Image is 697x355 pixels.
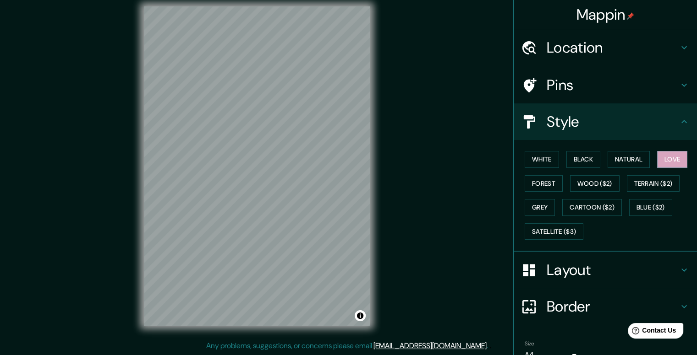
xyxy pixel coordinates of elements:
[355,310,366,321] button: Toggle attribution
[514,29,697,66] div: Location
[576,5,635,24] h4: Mappin
[629,199,672,216] button: Blue ($2)
[547,261,679,279] h4: Layout
[525,151,559,168] button: White
[547,38,679,57] h4: Location
[525,340,534,348] label: Size
[525,199,555,216] button: Grey
[547,297,679,316] h4: Border
[562,199,622,216] button: Cartoon ($2)
[547,113,679,131] h4: Style
[566,151,601,168] button: Black
[489,340,491,351] div: .
[570,175,620,192] button: Wood ($2)
[657,151,687,168] button: Love
[627,175,680,192] button: Terrain ($2)
[514,103,697,140] div: Style
[488,340,489,351] div: .
[373,341,487,350] a: [EMAIL_ADDRESS][DOMAIN_NAME]
[547,76,679,94] h4: Pins
[525,223,583,240] button: Satellite ($3)
[514,67,697,103] div: Pins
[144,6,370,326] canvas: Map
[627,12,634,20] img: pin-icon.png
[514,252,697,288] div: Layout
[525,175,563,192] button: Forest
[206,340,488,351] p: Any problems, suggestions, or concerns please email .
[608,151,650,168] button: Natural
[514,288,697,325] div: Border
[615,319,687,345] iframe: Help widget launcher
